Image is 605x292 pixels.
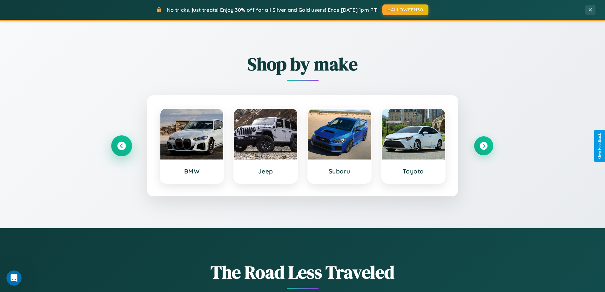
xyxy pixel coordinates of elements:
[388,167,439,175] h3: Toyota
[314,167,365,175] h3: Subaru
[6,270,22,286] iframe: Intercom live chat
[112,260,493,284] h1: The Road Less Traveled
[167,167,217,175] h3: BMW
[382,4,428,15] button: HALLOWEEN30
[112,52,493,76] h2: Shop by make
[167,7,378,13] span: No tricks, just treats! Enjoy 30% off for all Silver and Gold users! Ends [DATE] 1pm PT.
[240,167,291,175] h3: Jeep
[597,133,602,159] div: Give Feedback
